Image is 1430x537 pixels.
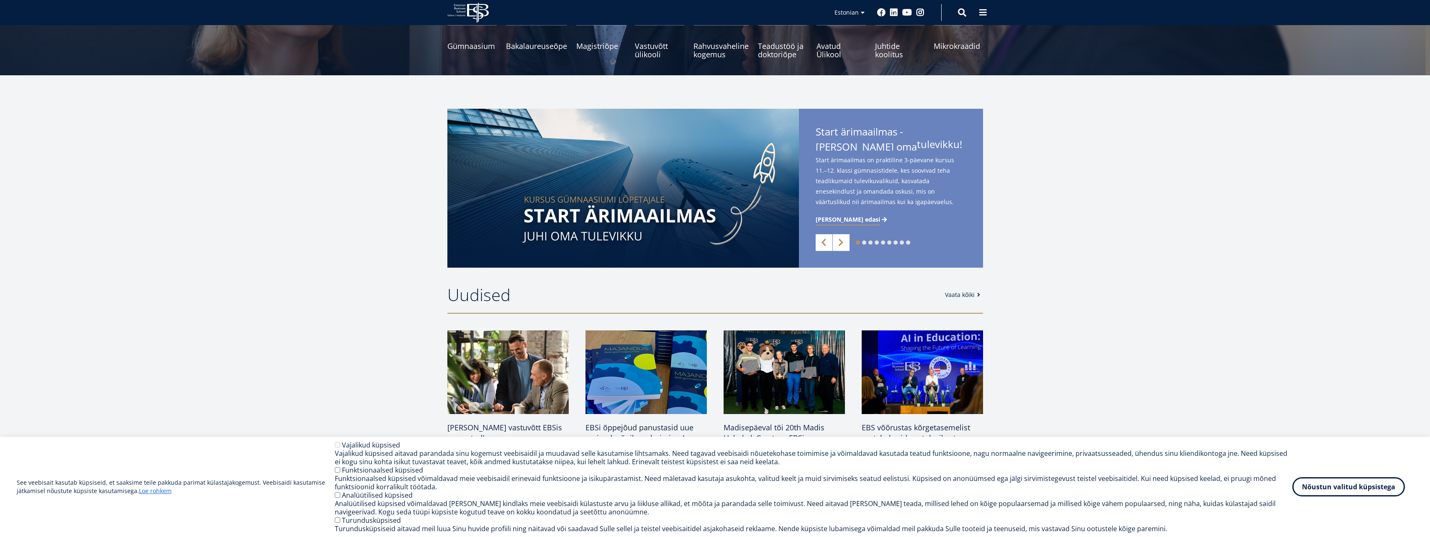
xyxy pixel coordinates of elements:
span: Madisepäeval tõi 20th Madis Habakuk Cup taas EBSi kogukonna kokku [PERSON_NAME] selgitati välja [... [724,422,831,485]
a: Bakalaureuseõpe [506,25,567,59]
span: Gümnaasium [447,42,497,50]
span: Start ärimaailmas on praktiline 3-päevane kursus 11.–12. klassi gümnasistidele, kes soovivad teha... [816,155,966,207]
span: EBSi õppejõud panustasid uue majandusõpiku valmimisse! [585,422,693,443]
span: Vastuvõtt ülikooli [635,42,684,59]
span: [PERSON_NAME] edasi [816,215,880,224]
a: Vastuvõtt ülikooli [635,25,684,59]
span: Juhtide koolitus [875,42,924,59]
div: Turundusküpsiseid aitavad meil luua Sinu huvide profiili ning näitavad või saadavad Sulle sellel ... [335,524,1292,533]
a: 5 [881,240,885,245]
label: Turundusküpsised [342,516,401,525]
a: Mikrokraadid [934,25,983,59]
span: Teadustöö ja doktoriõpe [758,42,807,59]
img: Majandusõpik [585,330,707,414]
p: See veebisait kasutab küpsiseid, et saaksime teile pakkuda parimat külastajakogemust. Veebisaidi ... [17,478,335,495]
a: 4 [875,240,879,245]
span: Avatud Ülikool [816,42,866,59]
a: Gümnaasium [447,25,497,59]
span: EBS võõrustas kõrgetasemelist arutelu hariduse tulevikust tehisintellekti ajastul [862,422,970,453]
a: 2 [862,240,866,245]
button: Nõustun valitud küpsistega [1292,477,1405,496]
a: Avatud Ülikool [816,25,866,59]
span: Bakalaureuseõpe [506,42,567,50]
a: Juhtide koolitus [875,25,924,59]
label: Funktsionaalsed küpsised [342,465,423,475]
a: Rahvusvaheline kogemus [693,25,749,59]
img: Start arimaailmas [447,109,799,268]
a: 1 [856,240,860,245]
a: 8 [900,240,904,245]
a: Magistriõpe [576,25,626,59]
span: tulevikku! [917,138,962,151]
img: 20th Madis Habakuk Cup [724,330,845,414]
a: Facebook [877,8,886,17]
a: Teadustöö ja doktoriõpe [758,25,807,59]
a: Instagram [916,8,924,17]
a: [PERSON_NAME] edasi [816,215,888,224]
a: Youtube [902,8,912,17]
img: Ai in Education [862,330,983,414]
a: 9 [906,240,910,245]
a: Loe rohkem [139,487,172,495]
a: Previous [816,234,832,251]
div: Analüütilised küpsised võimaldavad [PERSON_NAME] kindlaks meie veebisaidi külastuste arvu ja liik... [335,499,1292,516]
img: IMG: Talvine vastuvõtt [447,330,569,414]
a: 3 [868,240,873,245]
a: 6 [887,240,891,245]
a: 7 [893,240,898,245]
span: Mikrokraadid [934,42,983,50]
span: Rahvusvaheline kogemus [693,42,749,59]
div: Vajalikud küpsised aitavad parandada sinu kogemust veebisaidil ja muudavad selle kasutamise lihts... [335,449,1292,466]
span: Magistriõpe [576,42,626,50]
div: Funktsionaalsed küpsised võimaldavad meie veebisaidil erinevaid funktsioone ja isikupärastamist. ... [335,474,1292,491]
span: [PERSON_NAME] vastuvõtt EBSis on avatud! [447,422,562,443]
a: Next [833,234,850,251]
a: Vaata kõiki [945,291,983,299]
a: Linkedin [890,8,898,17]
label: Vajalikud küpsised [342,440,400,450]
span: Start ärimaailmas - [PERSON_NAME] oma [816,125,966,153]
label: Analüütilised küpsised [342,491,413,500]
h2: Uudised [447,284,937,305]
